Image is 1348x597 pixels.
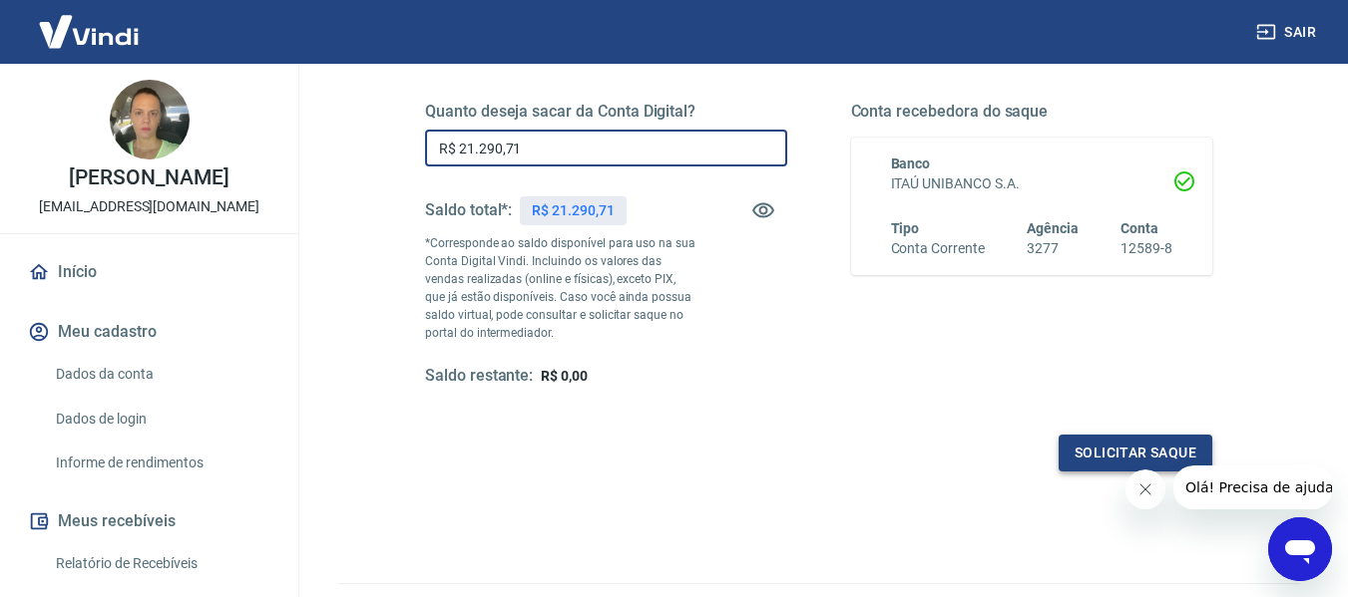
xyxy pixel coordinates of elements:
[891,155,931,171] span: Banco
[24,1,154,62] img: Vindi
[425,102,787,122] h5: Quanto deseja sacar da Conta Digital?
[1027,238,1079,259] h6: 3277
[425,234,696,342] p: *Corresponde ao saldo disponível para uso na sua Conta Digital Vindi. Incluindo os valores das ve...
[48,443,274,483] a: Informe de rendimentos
[1173,465,1332,509] iframe: Mensagem da empresa
[541,368,588,384] span: R$ 0,00
[24,310,274,354] button: Meu cadastro
[891,238,985,259] h6: Conta Corrente
[425,200,512,220] h5: Saldo total*:
[24,499,274,543] button: Meus recebíveis
[532,200,614,221] p: R$ 21.290,71
[48,399,274,440] a: Dados de login
[24,250,274,294] a: Início
[1121,238,1172,259] h6: 12589-8
[851,102,1213,122] h5: Conta recebedora do saque
[69,167,228,188] p: [PERSON_NAME]
[1268,517,1332,581] iframe: Botão para abrir a janela de mensagens
[891,220,920,236] span: Tipo
[1252,14,1324,51] button: Sair
[891,173,1173,194] h6: ITAÚ UNIBANCO S.A.
[1027,220,1079,236] span: Agência
[1059,435,1212,471] button: Solicitar saque
[110,80,190,159] img: 15d61fe2-2cf3-463f-abb3-188f2b0ad94a.jpeg
[12,14,168,30] span: Olá! Precisa de ajuda?
[1121,220,1158,236] span: Conta
[39,196,259,217] p: [EMAIL_ADDRESS][DOMAIN_NAME]
[48,354,274,395] a: Dados da conta
[48,543,274,584] a: Relatório de Recebíveis
[425,366,533,387] h5: Saldo restante:
[1125,469,1165,509] iframe: Fechar mensagem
